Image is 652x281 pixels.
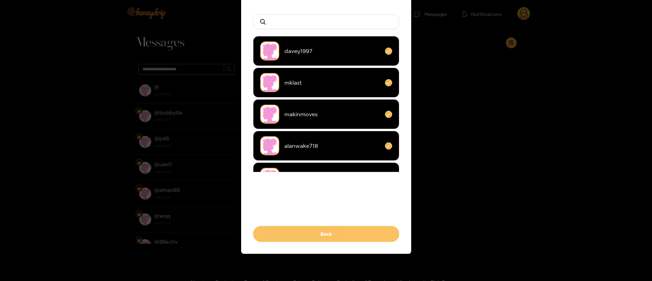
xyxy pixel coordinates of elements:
img: no-avatar.png [260,168,279,187]
span: alanwake718 [284,142,380,150]
img: no-avatar.png [260,73,279,92]
button: Back [253,226,399,242]
img: no-avatar.png [260,136,279,155]
img: no-avatar.png [260,41,279,60]
span: davey1997 [284,47,380,55]
span: makinmoves [284,110,380,118]
span: mklast [284,79,380,87]
img: no-avatar.png [260,105,279,124]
